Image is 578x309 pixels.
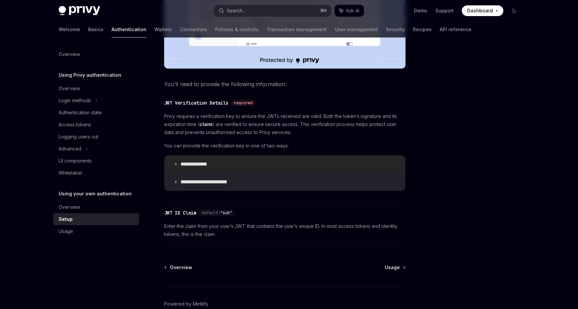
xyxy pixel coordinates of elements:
[53,201,139,213] a: Overview
[440,21,472,38] a: API reference
[59,21,80,38] a: Welcome
[59,6,100,15] img: dark logo
[467,7,493,14] span: Dashboard
[164,209,196,216] div: JWT ID Claim
[112,21,146,38] a: Authentication
[227,7,245,15] div: Search...
[59,133,98,141] div: Logging users out
[53,48,139,60] a: Overview
[53,119,139,131] a: Access tokens
[53,213,139,225] a: Setup
[180,21,207,38] a: Connectors
[231,100,255,106] div: required
[346,7,359,14] span: Ask AI
[320,8,327,13] span: ⌘ K
[59,84,80,92] div: Overview
[59,203,80,211] div: Overview
[385,264,405,271] a: Usage
[59,169,82,177] div: Whitelabel
[200,121,212,127] a: claim
[59,97,91,105] div: Login methods
[53,225,139,237] a: Usage
[165,264,192,271] a: Overview
[220,210,232,215] span: "sub"
[154,21,172,38] a: Wallets
[462,5,503,16] a: Dashboard
[170,264,192,271] span: Overview
[215,21,259,38] a: Policies & controls
[53,82,139,95] a: Overview
[164,301,208,307] a: Powered by Mintlify
[59,50,80,58] div: Overview
[53,131,139,143] a: Logging users out
[53,167,139,179] a: Whitelabel
[53,107,139,119] a: Authentication state
[164,142,406,150] span: You can provide the verification key in one of two ways:
[59,227,73,235] div: Usage
[385,264,400,271] span: Usage
[59,145,81,153] div: Advanced
[335,21,378,38] a: User management
[164,79,406,89] span: You’ll need to provide the following information:
[386,21,405,38] a: Security
[59,190,132,198] h5: Using your own authentication
[88,21,103,38] a: Basics
[164,222,406,238] span: Enter the claim from your user’s JWT that contains the user’s unique ID. In most access tokens an...
[59,121,91,129] div: Access tokens
[414,7,427,14] a: Demo
[164,112,406,136] span: Privy requires a verification key to ensure the JWTs received are valid. Both the token’s signatu...
[164,100,228,106] div: JWT Verification Details
[202,210,220,215] span: default:
[59,157,92,165] div: UI components
[413,21,432,38] a: Recipes
[53,155,139,167] a: UI components
[214,5,331,17] button: Search...⌘K
[59,109,102,117] div: Authentication state
[435,7,454,14] a: Support
[59,215,73,223] div: Setup
[267,21,327,38] a: Transaction management
[335,5,364,17] button: Ask AI
[59,71,121,79] h5: Using Privy authentication
[509,5,519,16] button: Toggle dark mode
